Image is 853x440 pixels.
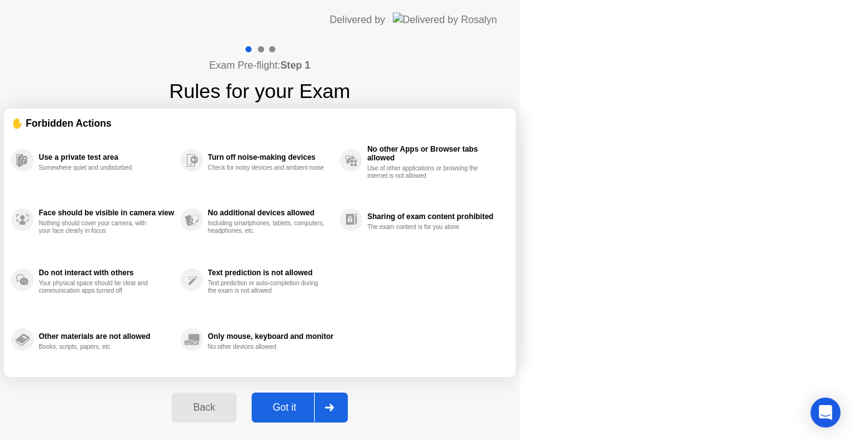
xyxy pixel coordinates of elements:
div: No additional devices allowed [208,208,333,217]
div: Open Intercom Messenger [811,398,841,428]
div: Turn off noise-making devices [208,153,333,162]
div: Do not interact with others [39,268,174,277]
div: Delivered by [330,12,385,27]
div: Sharing of exam content prohibited [367,212,502,221]
div: No other Apps or Browser tabs allowed [367,145,502,162]
div: The exam content is for you alone [367,223,485,231]
h1: Rules for your Exam [169,76,350,106]
div: No other devices allowed [208,343,326,351]
div: Check for noisy devices and ambient noise [208,164,326,172]
h4: Exam Pre-flight: [209,58,310,73]
div: Including smartphones, tablets, computers, headphones, etc. [208,220,326,235]
div: Other materials are not allowed [39,332,174,341]
div: Use a private test area [39,153,174,162]
div: Text prediction or auto-completion during the exam is not allowed [208,280,326,295]
div: Your physical space should be clear and communication apps turned off [39,280,157,295]
div: Got it [255,402,314,413]
button: Got it [252,393,348,423]
div: Nothing should cover your camera, with your face clearly in focus [39,220,157,235]
b: Step 1 [280,60,310,71]
div: Books, scripts, papers, etc [39,343,157,351]
div: Use of other applications or browsing the internet is not allowed [367,165,485,180]
div: Somewhere quiet and undisturbed [39,164,157,172]
div: ✋ Forbidden Actions [11,116,508,130]
button: Back [172,393,236,423]
div: Face should be visible in camera view [39,208,174,217]
div: Only mouse, keyboard and monitor [208,332,333,341]
div: Back [175,402,232,413]
div: Text prediction is not allowed [208,268,333,277]
img: Delivered by Rosalyn [393,12,497,27]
